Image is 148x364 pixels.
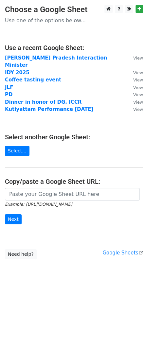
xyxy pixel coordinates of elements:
[5,77,61,83] a: Coffee tasting event
[5,202,72,207] small: Example: [URL][DOMAIN_NAME]
[5,188,140,200] input: Paste your Google Sheet URL here
[102,250,143,256] a: Google Sheets
[5,146,29,156] a: Select...
[5,106,93,112] a: Kutiyattam Performance [DATE]
[133,56,143,61] small: View
[5,133,143,141] h4: Select another Google Sheet:
[127,92,143,97] a: View
[127,55,143,61] a: View
[5,178,143,185] h4: Copy/paste a Google Sheet URL:
[133,85,143,90] small: View
[5,70,29,76] a: IDY 2025
[5,92,12,97] a: PD
[5,5,143,14] h3: Choose a Google Sheet
[127,77,143,83] a: View
[133,100,143,105] small: View
[133,70,143,75] small: View
[133,107,143,112] small: View
[115,333,148,364] iframe: Chat Widget
[5,44,143,52] h4: Use a recent Google Sheet:
[127,99,143,105] a: View
[5,249,37,259] a: Need help?
[5,84,13,90] a: JLF
[5,214,22,224] input: Next
[5,17,143,24] p: Use one of the options below...
[5,99,82,105] a: Dinner in honor of DG, ICCR
[127,106,143,112] a: View
[127,70,143,76] a: View
[5,55,107,68] a: [PERSON_NAME] Pradesh Interaction Minister
[133,92,143,97] small: View
[133,78,143,82] small: View
[127,84,143,90] a: View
